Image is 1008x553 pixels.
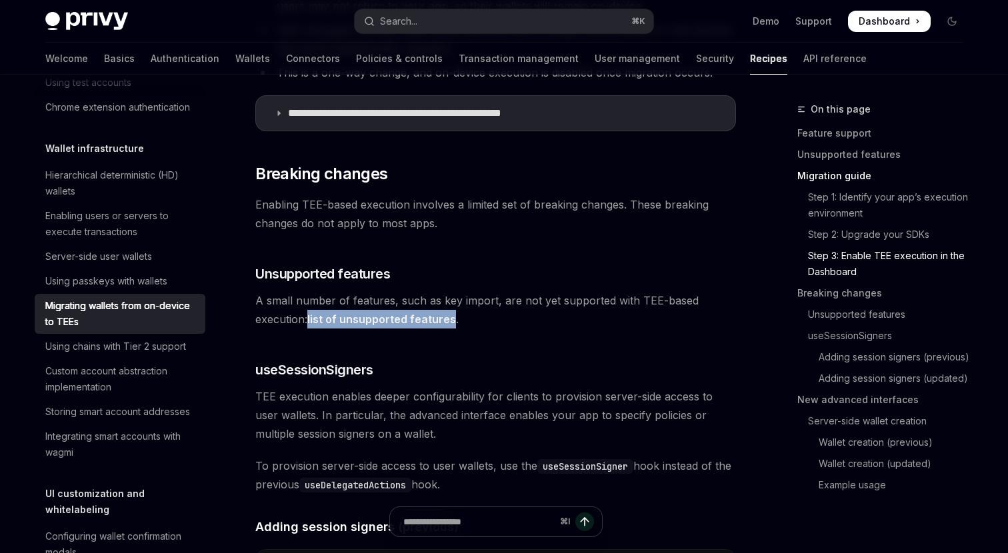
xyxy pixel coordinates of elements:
div: Enabling users or servers to execute transactions [45,208,197,240]
div: Custom account abstraction implementation [45,363,197,395]
a: Storing smart account addresses [35,400,205,424]
a: Server-side wallet creation [797,410,973,432]
div: Integrating smart accounts with wagmi [45,428,197,460]
a: Authentication [151,43,219,75]
a: Wallets [235,43,270,75]
button: Send message [575,512,594,531]
a: Connectors [286,43,340,75]
a: User management [595,43,680,75]
a: Example usage [797,474,973,496]
a: Security [696,43,734,75]
a: Using chains with Tier 2 support [35,334,205,358]
a: Transaction management [459,43,579,75]
a: Wallet creation (updated) [797,453,973,474]
button: Toggle dark mode [941,11,963,32]
div: Using passkeys with wallets [45,273,167,289]
span: Dashboard [859,15,910,28]
a: Dashboard [848,11,931,32]
a: Unsupported features [797,304,973,325]
h5: UI customization and whitelabeling [45,486,205,518]
input: Ask a question... [403,507,555,536]
span: ⌘ K [631,16,645,27]
span: Enabling TEE-based execution involves a limited set of breaking changes. These breaking changes d... [255,195,736,233]
span: A small number of features, such as key import, are not yet supported with TEE-based execution: . [255,291,736,328]
div: Search... [380,13,417,29]
a: Welcome [45,43,88,75]
a: Step 3: Enable TEE execution in the Dashboard [797,245,973,282]
code: useSessionSigner [537,459,633,474]
a: New advanced interfaces [797,389,973,410]
div: Storing smart account addresses [45,404,190,420]
a: Breaking changes [797,282,973,304]
img: dark logo [45,12,128,31]
a: Integrating smart accounts with wagmi [35,424,205,464]
a: Using passkeys with wallets [35,269,205,293]
button: Open search [355,9,653,33]
a: Migration guide [797,165,973,187]
div: Server-side user wallets [45,249,152,265]
div: Using chains with Tier 2 support [45,338,186,354]
div: Migrating wallets from on-device to TEEs [45,298,197,330]
code: useDelegatedActions [299,478,411,492]
span: Breaking changes [255,163,387,185]
a: Demo [753,15,779,28]
div: Chrome extension authentication [45,99,190,115]
div: Hierarchical deterministic (HD) wallets [45,167,197,199]
a: Migrating wallets from on-device to TEEs [35,294,205,334]
a: API reference [803,43,867,75]
span: useSessionSigners [255,360,373,379]
span: On this page [811,101,871,117]
a: Step 1: Identify your app’s execution environment [797,187,973,224]
a: list of unsupported features [307,312,456,326]
a: Custom account abstraction implementation [35,359,205,399]
span: TEE execution enables deeper configurability for clients to provision server-side access to user ... [255,387,736,443]
a: Chrome extension authentication [35,95,205,119]
span: To provision server-side access to user wallets, use the hook instead of the previous hook. [255,456,736,494]
span: Unsupported features [255,265,390,283]
a: useSessionSigners [797,325,973,346]
a: Step 2: Upgrade your SDKs [797,224,973,245]
a: Adding session signers (updated) [797,368,973,389]
a: Wallet creation (previous) [797,432,973,453]
a: Hierarchical deterministic (HD) wallets [35,163,205,203]
a: Support [795,15,832,28]
a: Unsupported features [797,144,973,165]
a: Adding session signers (previous) [797,346,973,368]
a: Basics [104,43,135,75]
a: Policies & controls [356,43,443,75]
a: Recipes [750,43,787,75]
a: Enabling users or servers to execute transactions [35,204,205,244]
a: Feature support [797,123,973,144]
a: Server-side user wallets [35,245,205,269]
h5: Wallet infrastructure [45,141,144,157]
